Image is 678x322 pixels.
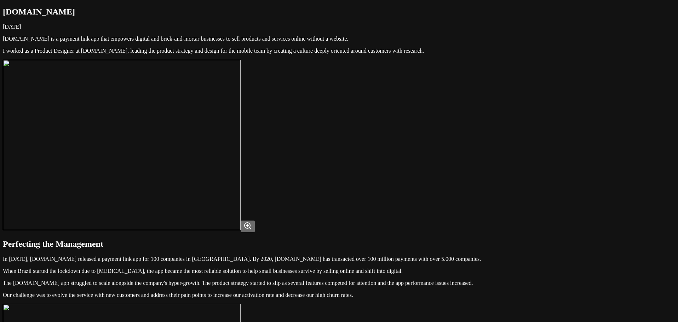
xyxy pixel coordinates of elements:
[3,256,675,262] p: In [DATE], [DOMAIN_NAME] released a payment link app for 100 companies in [GEOGRAPHIC_DATA]. By 2...
[3,280,675,286] p: The [DOMAIN_NAME] app struggled to scale alongside the company's hyper-growth. The product strate...
[3,48,675,54] p: I worked as a Product Designer at [DOMAIN_NAME], leading the product strategy and design for the ...
[3,36,675,42] p: [DOMAIN_NAME] is a payment link app that empowers digital and brick-and-mortar businesses to sell...
[3,239,675,249] h2: Perfecting the Management
[3,292,675,298] p: Our challenge was to evolve the service with new customers and address their pain points to incre...
[3,24,21,30] time: [DATE]
[3,268,675,274] p: When Brazil started the lockdown due to [MEDICAL_DATA], the app became the most reliable solution...
[3,7,675,17] h1: [DOMAIN_NAME]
